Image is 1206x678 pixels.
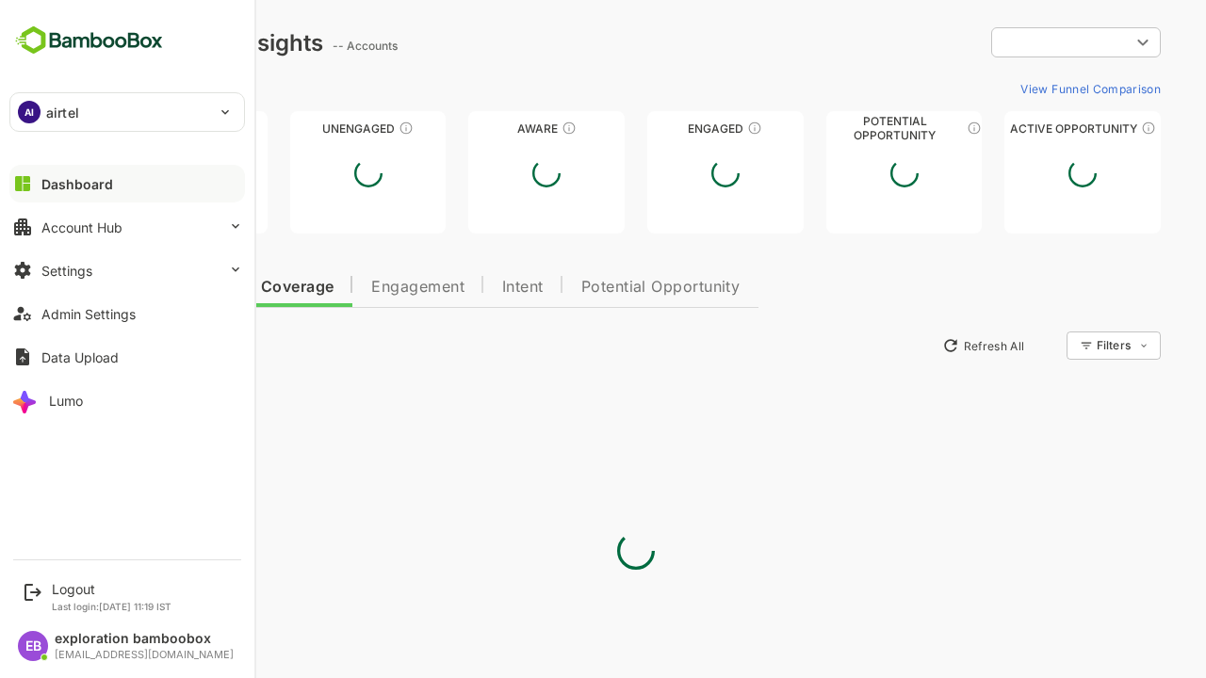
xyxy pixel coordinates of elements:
div: exploration bamboobox [55,631,234,647]
ag: -- Accounts [267,39,337,53]
div: Unengaged [224,121,381,136]
span: Intent [436,280,478,295]
div: Filters [1031,338,1065,352]
button: View Funnel Comparison [947,73,1095,104]
div: Data Upload [41,349,119,365]
div: These accounts have not shown enough engagement and need nurturing [333,121,348,136]
div: Engaged [581,121,738,136]
button: Account Hub [9,208,245,246]
p: Last login: [DATE] 11:19 IST [52,601,171,612]
div: Settings [41,263,92,279]
button: Refresh All [868,331,967,361]
div: These accounts have not been engaged with for a defined time period [154,121,169,136]
div: Aware [402,121,559,136]
button: Settings [9,251,245,289]
div: EB [18,631,48,661]
div: Admin Settings [41,306,136,322]
img: BambooboxFullLogoMark.5f36c76dfaba33ec1ec1367b70bb1252.svg [9,23,169,58]
span: Engagement [305,280,399,295]
div: These accounts have just entered the buying cycle and need further nurturing [496,121,511,136]
button: Admin Settings [9,295,245,332]
button: Dashboard [9,165,245,202]
div: ​ [925,25,1095,59]
div: Lumo [49,393,83,409]
div: Potential Opportunity [760,121,917,136]
div: AI [18,101,41,123]
div: These accounts are MQAs and can be passed on to Inside Sales [901,121,916,136]
div: Filters [1029,329,1095,363]
div: These accounts are warm, further nurturing would qualify them to MQAs [681,121,696,136]
button: New Insights [45,329,183,363]
button: Lumo [9,381,245,419]
div: Dashboard Insights [45,29,257,56]
div: AIairtel [10,93,244,131]
div: Logout [52,581,171,597]
button: Data Upload [9,338,245,376]
p: airtel [46,103,79,122]
div: Active Opportunity [938,121,1095,136]
span: Potential Opportunity [515,280,675,295]
div: [EMAIL_ADDRESS][DOMAIN_NAME] [55,649,234,661]
span: Data Quality and Coverage [64,280,268,295]
div: Account Hub [41,219,122,235]
div: These accounts have open opportunities which might be at any of the Sales Stages [1075,121,1090,136]
div: Dashboard [41,176,113,192]
div: Unreached [45,121,202,136]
